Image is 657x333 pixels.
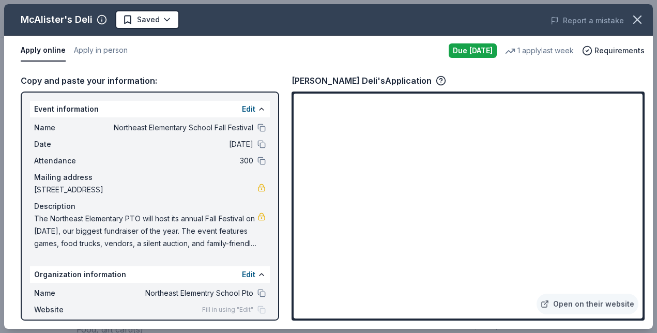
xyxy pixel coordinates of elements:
[74,40,128,62] button: Apply in person
[30,101,270,117] div: Event information
[242,103,255,115] button: Edit
[34,138,103,150] span: Date
[34,304,103,316] span: Website
[30,266,270,283] div: Organization information
[505,44,574,57] div: 1 apply last week
[103,287,253,299] span: Northeast Elementry School Pto
[21,40,66,62] button: Apply online
[292,74,446,87] div: [PERSON_NAME] Deli's Application
[34,184,257,196] span: [STREET_ADDRESS]
[21,11,93,28] div: McAlister's Deli
[34,213,257,250] span: The Northeast Elementary PTO will host its annual Fall Festival on [DATE], our biggest fundraiser...
[34,122,103,134] span: Name
[582,44,645,57] button: Requirements
[449,43,497,58] div: Due [DATE]
[103,155,253,167] span: 300
[103,138,253,150] span: [DATE]
[137,13,160,26] span: Saved
[21,74,279,87] div: Copy and paste your information:
[34,155,103,167] span: Attendance
[34,171,266,184] div: Mailing address
[103,122,253,134] span: Northeast Elementary School Fall Festival
[537,294,638,314] a: Open on their website
[242,268,255,281] button: Edit
[34,200,266,213] div: Description
[551,14,624,27] button: Report a mistake
[34,287,103,299] span: Name
[115,10,179,29] button: Saved
[202,306,253,314] span: Fill in using "Edit"
[594,44,645,57] span: Requirements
